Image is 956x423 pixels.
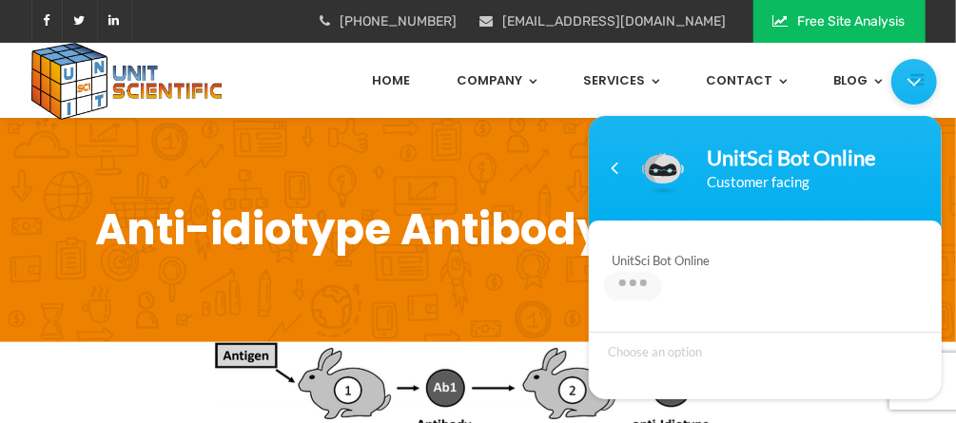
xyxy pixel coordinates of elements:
[584,43,660,118] a: Services
[373,43,411,118] a: Home
[480,10,727,34] li: [EMAIL_ADDRESS][DOMAIN_NAME]
[321,10,458,34] li: [PHONE_NUMBER]
[579,49,951,409] iframe: SalesIQ Chatwindow
[707,43,788,118] a: Contact
[31,203,926,256] p: Anti-idiotype Antibody Generation
[458,43,537,118] a: Company
[834,43,883,118] a: Blog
